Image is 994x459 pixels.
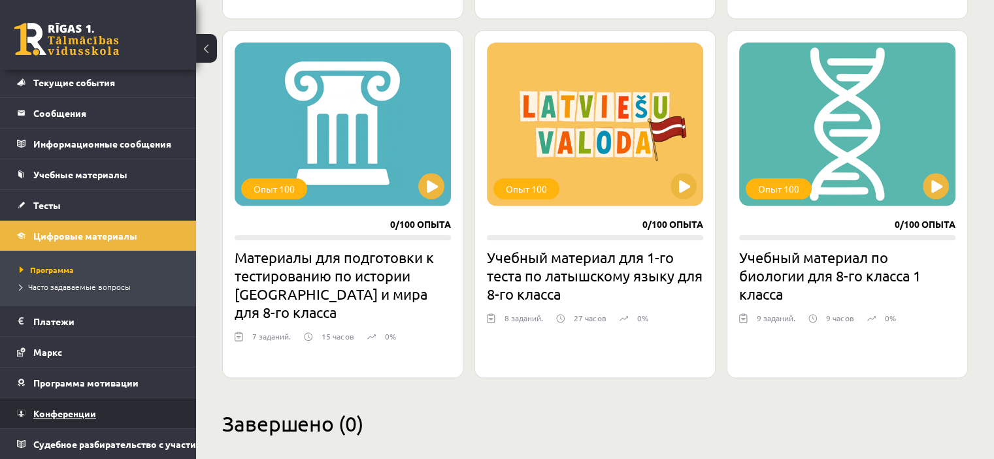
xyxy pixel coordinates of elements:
[757,313,795,323] font: 9 заданий.
[506,183,547,195] font: Опыт 100
[17,159,180,189] a: Учебные материалы
[739,249,921,302] font: Учебный материал по биологии для 8-го класса 1 класса
[885,313,896,323] font: 0%
[30,264,74,275] font: Программа
[222,411,363,436] font: Завершено (0)
[33,138,171,150] font: Информационные сообщения
[254,183,295,195] font: Опыт 100
[33,438,286,450] font: Судебное разбирательство с участием [PERSON_NAME]
[33,407,96,419] font: Конференции
[17,306,180,336] a: Платежи
[17,337,180,367] a: Маркс
[252,331,291,341] font: 7 заданий.
[826,313,854,323] font: 9 часов
[33,346,62,358] font: Маркс
[17,67,180,97] a: Текущие события
[505,313,543,323] font: 8 заданий.
[33,377,139,388] font: Программа мотивации
[14,23,119,55] a: Рижская 1-я средняя школа заочного обучения
[20,264,183,276] a: Программа
[33,107,86,119] font: Сообщения
[17,398,180,428] a: Конференции
[33,76,115,88] font: Текущие события
[17,368,180,398] a: Программа мотивации
[33,168,127,180] font: Учебные материалы
[33,199,61,211] font: Тесты
[574,313,606,323] font: 27 часов
[322,331,354,341] font: 15 часов
[28,281,131,292] font: Часто задаваемые вопросы
[17,221,180,251] a: Цифровые материалы
[17,429,180,459] a: Судебное разбирательство с участием [PERSON_NAME]
[758,183,799,195] font: Опыт 100
[33,315,75,327] font: Платежи
[235,249,434,321] font: Материалы для подготовки к тестированию по истории [GEOGRAPHIC_DATA] и мира для 8-го класса
[33,230,137,242] font: Цифровые материалы
[385,331,396,341] font: 0%
[637,313,648,323] font: 0%
[17,190,180,220] a: Тесты
[20,281,183,293] a: Часто задаваемые вопросы
[487,249,703,302] font: Учебный материал для 1-го теста по латышскому языку для 8-го класса
[17,129,180,159] a: Информационные сообщения
[17,98,180,128] a: Сообщения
